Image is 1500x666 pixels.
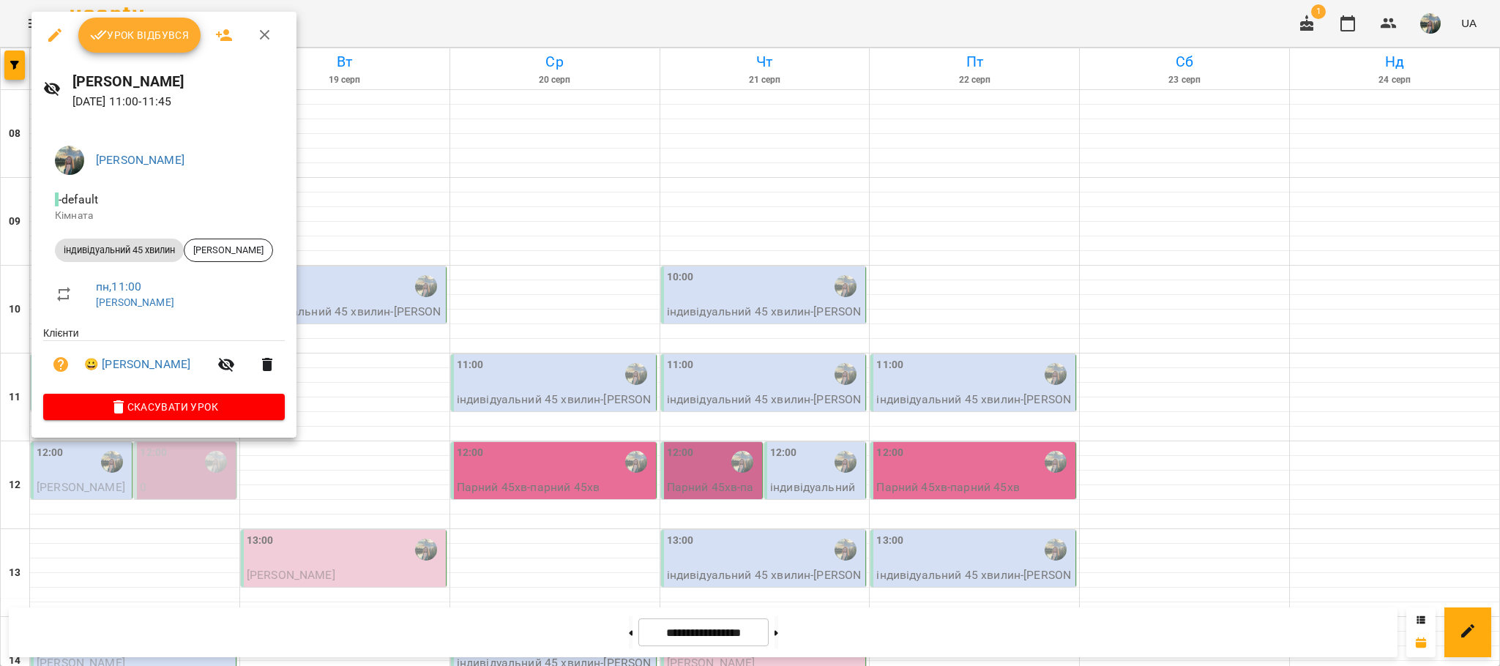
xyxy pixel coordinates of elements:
a: [PERSON_NAME] [96,296,174,308]
span: Урок відбувся [90,26,190,44]
ul: Клієнти [43,326,285,394]
button: Візит ще не сплачено. Додати оплату? [43,347,78,382]
img: 3ee4fd3f6459422412234092ea5b7c8e.jpg [55,146,84,175]
p: [DATE] 11:00 - 11:45 [72,93,285,111]
a: пн , 11:00 [96,280,141,293]
span: Скасувати Урок [55,398,273,416]
p: Кімната [55,209,273,223]
button: Скасувати Урок [43,394,285,420]
a: [PERSON_NAME] [96,153,184,167]
button: Урок відбувся [78,18,201,53]
div: [PERSON_NAME] [184,239,273,262]
h6: [PERSON_NAME] [72,70,285,93]
span: - default [55,192,101,206]
span: індивідуальний 45 хвилин [55,244,184,257]
a: 😀 [PERSON_NAME] [84,356,190,373]
span: [PERSON_NAME] [184,244,272,257]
